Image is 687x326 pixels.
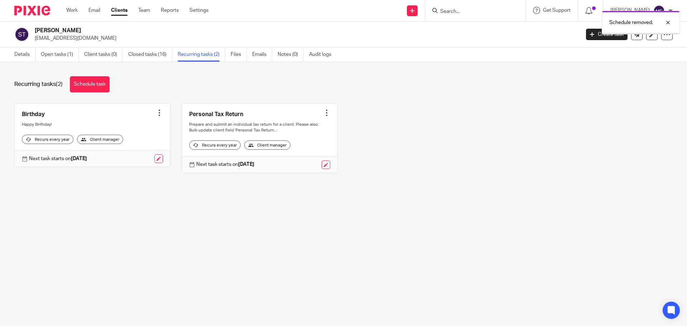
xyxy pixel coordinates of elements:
p: Next task starts on [196,161,254,168]
div: Client manager [244,140,290,150]
a: Create task [586,29,628,40]
a: Recurring tasks (2) [178,48,225,62]
a: Team [138,7,150,14]
a: Work [66,7,78,14]
img: svg%3E [14,27,29,42]
a: Notes (0) [278,48,304,62]
h1: Recurring tasks [14,81,63,88]
h2: [PERSON_NAME] [35,27,467,34]
a: Details [14,48,35,62]
p: Next task starts on [29,155,87,162]
a: Closed tasks (16) [128,48,172,62]
strong: [DATE] [71,156,87,161]
a: Schedule task [70,76,110,92]
a: Open tasks (1) [41,48,79,62]
a: Clients [111,7,128,14]
a: Emails [252,48,272,62]
div: Recurs every year [22,135,73,144]
div: Client manager [77,135,123,144]
strong: [DATE] [238,162,254,167]
a: Client tasks (0) [84,48,123,62]
a: Email [88,7,100,14]
a: Settings [189,7,208,14]
p: [EMAIL_ADDRESS][DOMAIN_NAME] [35,35,575,42]
img: Pixie [14,6,50,15]
a: Reports [161,7,179,14]
a: Files [231,48,247,62]
img: svg%3E [653,5,665,16]
p: Schedule removed. [609,19,653,26]
div: Recurs every year [189,140,241,150]
a: Audit logs [309,48,337,62]
span: (2) [56,81,63,87]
